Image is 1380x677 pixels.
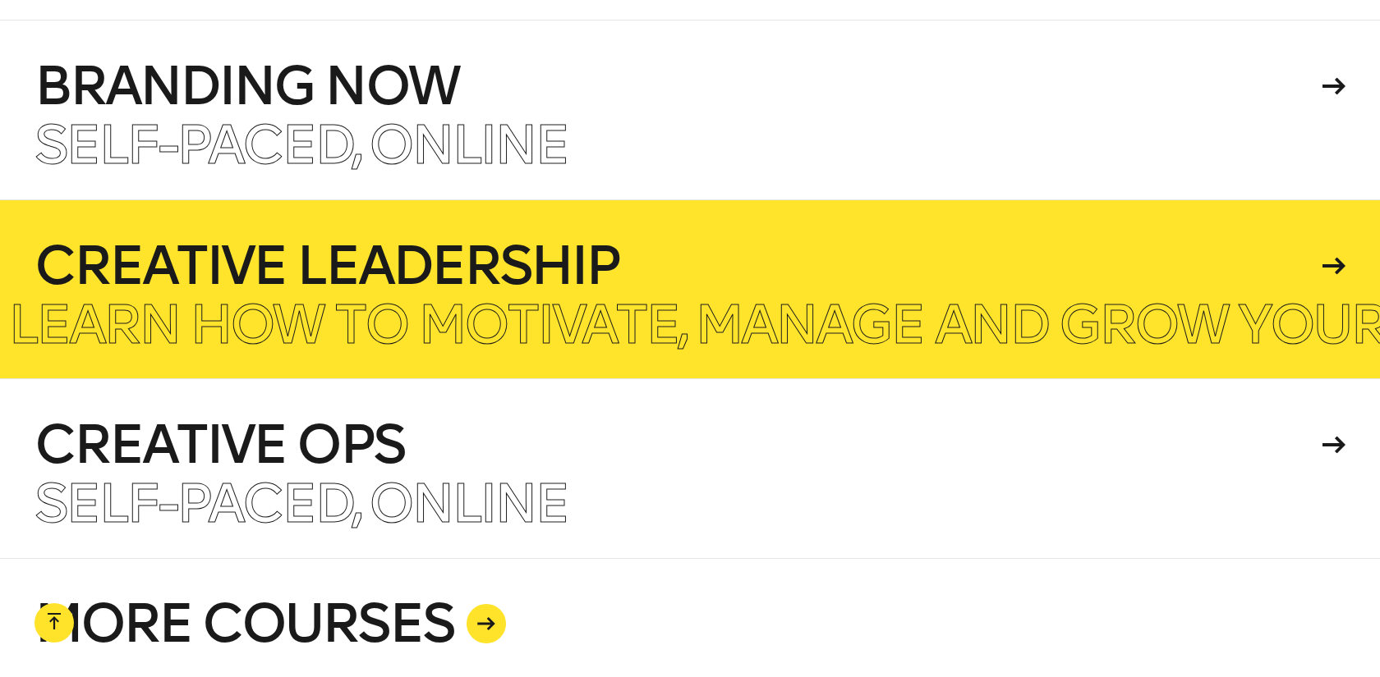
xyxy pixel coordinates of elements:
h4: Creative Leadership [34,240,1317,292]
span: Self-paced, Online [34,112,568,177]
span: Self-paced, Online [34,471,568,536]
h4: Branding Now [34,60,1317,112]
h4: Creative Ops [34,419,1317,471]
